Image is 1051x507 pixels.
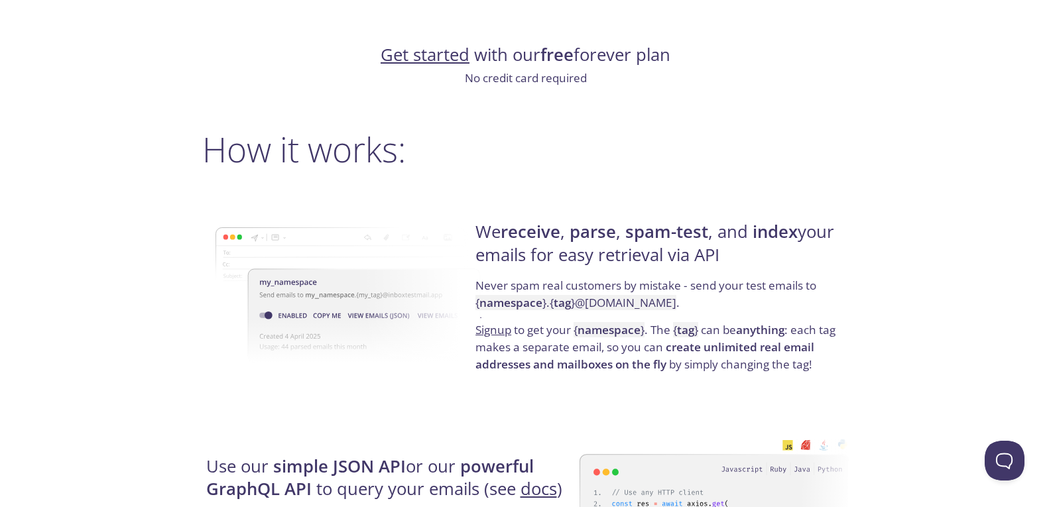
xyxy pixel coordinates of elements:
[540,43,574,66] strong: free
[475,277,845,321] p: Never spam real customers by mistake - send your test emails to .
[521,477,557,500] a: docs
[381,43,469,66] a: Get started
[677,322,694,337] strong: tag
[216,190,485,400] img: namespace-image
[475,339,814,372] strong: create unlimited real email addresses and mailboxes on the fly
[753,220,798,243] strong: index
[570,220,616,243] strong: parse
[202,70,849,87] p: No credit card required
[625,220,708,243] strong: spam-test
[501,220,560,243] strong: receive
[673,322,698,337] code: { }
[554,295,571,310] strong: tag
[475,295,676,310] code: { } . { } @[DOMAIN_NAME]
[273,455,406,478] strong: simple JSON API
[475,321,845,372] p: to get your . The can be : each tag makes a separate email, so you can by simply changing the tag!
[736,322,784,337] strong: anything
[479,295,542,310] strong: namespace
[578,322,641,337] strong: namespace
[475,221,845,277] h4: We , , , and your emails for easy retrieval via API
[202,44,849,66] h4: with our forever plan
[202,129,849,169] h2: How it works:
[206,455,534,500] strong: powerful GraphQL API
[985,441,1024,480] iframe: Help Scout Beacon - Open
[475,322,511,337] a: Signup
[574,322,645,337] code: { }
